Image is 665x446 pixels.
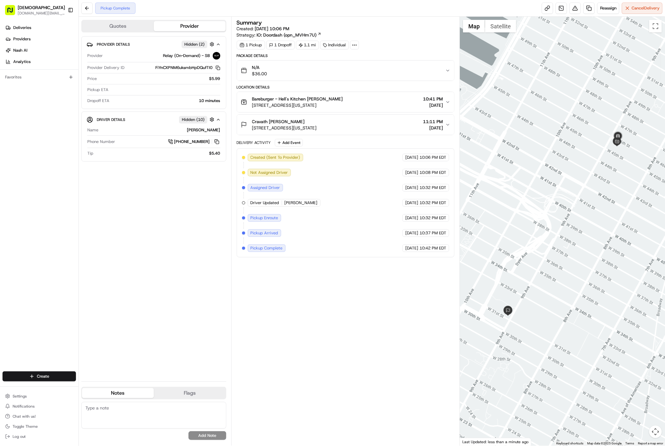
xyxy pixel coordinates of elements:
span: [PERSON_NAME] [285,200,318,206]
span: Cancel Delivery [632,5,660,11]
span: Cravath [PERSON_NAME] [252,118,305,125]
button: Keyboard shortcuts [556,441,583,446]
img: relay_logo_black.png [213,52,220,60]
a: IO: Doordash (opn_MVHm7U) [257,32,321,38]
div: Start new chat [21,60,103,67]
button: Map camera controls [649,426,662,438]
span: Log out [13,434,26,439]
a: Terms (opens in new tab) [625,442,634,445]
span: Tip [87,151,93,156]
a: Open this area in Google Maps (opens a new window) [461,437,482,446]
button: Provider DetailsHidden (2) [87,39,221,49]
span: [DATE] [405,185,418,191]
span: API Documentation [60,92,101,98]
span: Pickup Arrived [251,230,278,236]
div: Strategy: [237,32,321,38]
button: [DOMAIN_NAME][EMAIL_ADDRESS][DOMAIN_NAME] [18,11,65,16]
div: Individual [320,41,349,49]
div: 10 minutes [112,98,220,104]
button: CancelDelivery [622,3,662,14]
button: N/A$36.00 [237,60,454,81]
img: Nash [6,7,19,19]
button: Notifications [3,402,76,411]
div: 3 [610,132,617,139]
button: Settings [3,392,76,401]
a: 💻API Documentation [51,89,104,100]
span: Driver Details [97,117,125,122]
span: Driver Updated [251,200,279,206]
button: Chat with us! [3,412,76,421]
a: Analytics [3,57,78,67]
span: Providers [13,36,31,42]
span: Price [87,76,97,82]
button: Toggle Theme [3,422,76,431]
button: Bareburger - Hell's Kitchen [PERSON_NAME][STREET_ADDRESS][US_STATE]10:41 PM[DATE] [237,92,454,112]
button: Hidden (10) [179,116,216,123]
button: Reassign [597,3,619,14]
span: 10:08 PM EDT [419,170,446,175]
span: 10:32 PM EDT [419,200,446,206]
span: $36.00 [252,71,267,77]
button: Quotes [82,21,154,31]
span: [DATE] [423,102,443,108]
p: Welcome 👋 [6,26,115,36]
button: Driver DetailsHidden (10) [87,114,221,125]
div: Location Details [237,85,454,90]
button: FiYnCXPNM6uksmbHpDQufTI0 [156,65,220,71]
div: 📗 [6,92,11,97]
div: $5.40 [96,151,220,156]
span: Nash AI [13,48,27,53]
span: Deliveries [13,25,31,31]
span: Provider [87,53,103,59]
span: [DATE] [405,170,418,175]
span: Bareburger - Hell's Kitchen [PERSON_NAME] [252,96,343,102]
span: N/A [252,64,267,71]
span: [DATE] [405,215,418,221]
div: We're available if you need us! [21,67,80,72]
span: 11:11 PM [423,118,443,125]
a: Report a map error [638,442,663,445]
span: [DATE] [405,200,418,206]
div: Delivery Activity [237,140,271,145]
span: Not Assigned Driver [251,170,288,175]
button: Cravath [PERSON_NAME][STREET_ADDRESS][US_STATE]11:11 PM[DATE] [237,115,454,135]
span: [DATE] [423,125,443,131]
span: Provider Details [97,42,130,47]
span: [DATE] [405,230,418,236]
div: Package Details [237,53,454,58]
span: Hidden ( 10 ) [182,117,205,123]
span: Phone Number [87,139,115,145]
span: Provider Delivery ID [87,65,124,71]
button: Create [3,371,76,381]
img: 1736555255976-a54dd68f-1ca7-489b-9aae-adbdc363a1c4 [6,60,18,72]
span: Created (Sent To Provider) [251,155,300,160]
div: Favorites [3,72,76,82]
button: [DEMOGRAPHIC_DATA][DOMAIN_NAME][EMAIL_ADDRESS][DOMAIN_NAME] [3,3,65,18]
span: Dropoff ETA [87,98,109,104]
span: [DATE] [405,245,418,251]
span: Name [87,127,98,133]
span: 10:06 PM EDT [419,155,446,160]
span: Analytics [13,59,31,65]
button: Hidden (2) [182,40,216,48]
span: Chat with us! [13,414,36,419]
span: [STREET_ADDRESS][US_STATE] [252,102,343,108]
span: [DATE] [405,155,418,160]
span: [DATE] 10:06 PM [255,26,290,31]
div: 1 Pickup [237,41,265,49]
a: Powered byPylon [44,107,76,112]
a: Nash AI [3,45,78,55]
button: Flags [154,388,226,398]
button: Toggle fullscreen view [649,20,662,32]
span: Pickup ETA [87,87,108,93]
span: [PHONE_NUMBER] [174,139,210,145]
span: Created: [237,26,290,32]
div: 1 Dropoff [266,41,295,49]
div: [PERSON_NAME] [101,127,220,133]
input: Clear [16,41,104,48]
button: Start new chat [107,62,115,70]
h3: Summary [237,20,262,26]
span: Map data ©2025 Google [587,442,622,445]
span: 10:42 PM EDT [419,245,446,251]
a: Deliveries [3,23,78,33]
